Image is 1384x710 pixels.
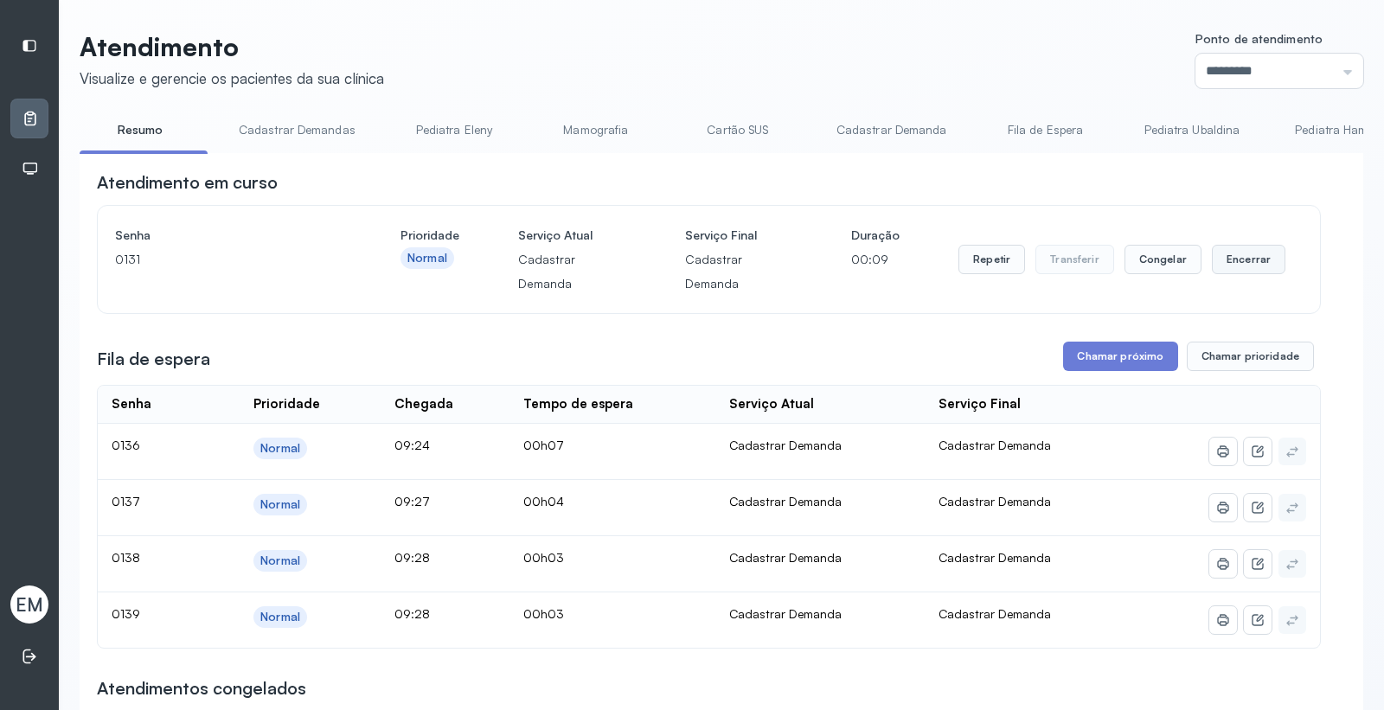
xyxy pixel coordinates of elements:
[677,116,798,144] a: Cartão SUS
[112,550,140,565] span: 0138
[518,223,625,247] h4: Serviço Atual
[523,550,564,565] span: 00h03
[112,396,151,413] div: Senha
[1127,116,1258,144] a: Pediatra Ubaldina
[97,676,306,700] h3: Atendimentos congelados
[939,550,1051,565] span: Cadastrar Demanda
[80,116,201,144] a: Resumo
[523,438,564,452] span: 00h07
[394,438,430,452] span: 09:24
[394,494,430,509] span: 09:27
[958,245,1025,274] button: Repetir
[260,610,300,624] div: Normal
[819,116,964,144] a: Cadastrar Demanda
[97,170,278,195] h3: Atendimento em curso
[394,550,430,565] span: 09:28
[523,396,633,413] div: Tempo de espera
[685,247,792,296] p: Cadastrar Demanda
[535,116,657,144] a: Mamografia
[260,441,300,456] div: Normal
[260,553,300,568] div: Normal
[685,223,792,247] h4: Serviço Final
[112,438,140,452] span: 0136
[939,606,1051,621] span: Cadastrar Demanda
[253,396,320,413] div: Prioridade
[729,494,911,509] div: Cadastrar Demanda
[400,223,459,247] h4: Prioridade
[407,251,447,265] div: Normal
[112,606,140,621] span: 0139
[939,396,1021,413] div: Serviço Final
[221,116,373,144] a: Cadastrar Demandas
[729,438,911,453] div: Cadastrar Demanda
[1212,245,1285,274] button: Encerrar
[80,69,384,87] div: Visualize e gerencie os pacientes da sua clínica
[729,550,911,566] div: Cadastrar Demanda
[80,31,384,62] p: Atendimento
[1063,342,1177,371] button: Chamar próximo
[16,593,43,616] span: EM
[1035,245,1114,274] button: Transferir
[1195,31,1323,46] span: Ponto de atendimento
[1187,342,1315,371] button: Chamar prioridade
[939,494,1051,509] span: Cadastrar Demanda
[115,223,342,247] h4: Senha
[518,247,625,296] p: Cadastrar Demanda
[97,347,210,371] h3: Fila de espera
[260,497,300,512] div: Normal
[394,116,515,144] a: Pediatra Eleny
[112,494,140,509] span: 0137
[115,247,342,272] p: 0131
[729,396,814,413] div: Serviço Atual
[394,396,453,413] div: Chegada
[523,494,564,509] span: 00h04
[729,606,911,622] div: Cadastrar Demanda
[985,116,1106,144] a: Fila de Espera
[1124,245,1201,274] button: Congelar
[939,438,1051,452] span: Cadastrar Demanda
[523,606,564,621] span: 00h03
[394,606,430,621] span: 09:28
[851,247,900,272] p: 00:09
[851,223,900,247] h4: Duração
